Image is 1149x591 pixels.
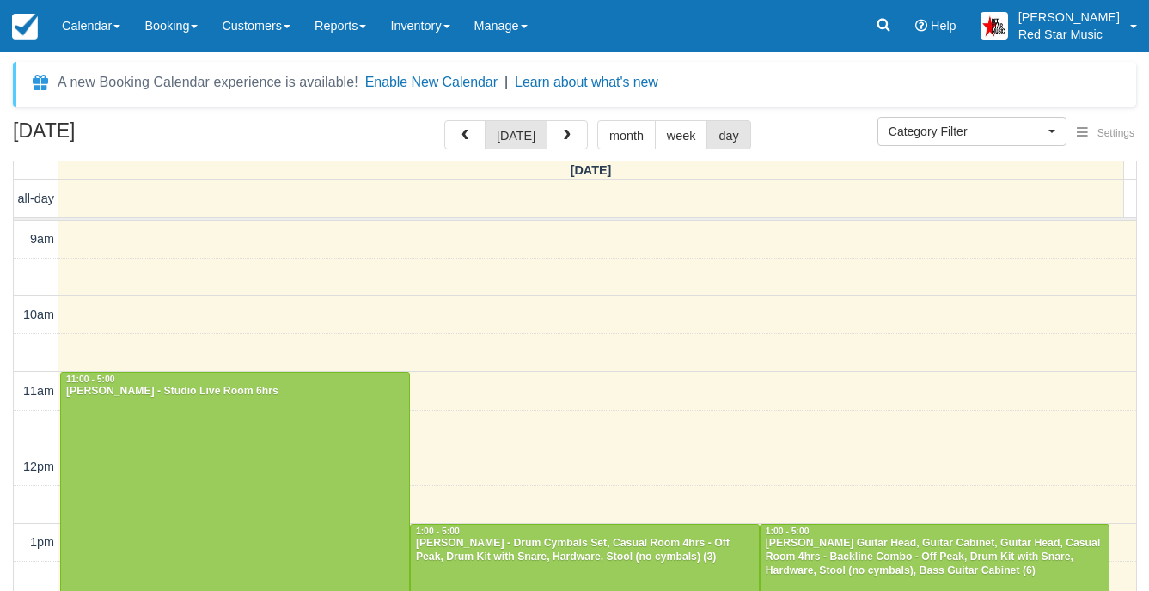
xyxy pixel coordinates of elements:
[915,20,927,32] i: Help
[571,163,612,177] span: [DATE]
[1066,121,1145,146] button: Settings
[30,535,54,549] span: 1pm
[66,375,115,384] span: 11:00 - 5:00
[766,527,810,536] span: 1:00 - 5:00
[1018,26,1120,43] p: Red Star Music
[706,120,750,149] button: day
[485,120,547,149] button: [DATE]
[416,527,460,536] span: 1:00 - 5:00
[931,19,956,33] span: Help
[23,384,54,398] span: 11am
[655,120,708,149] button: week
[765,537,1104,578] div: [PERSON_NAME] Guitar Head, Guitar Cabinet, Guitar Head, Casual Room 4hrs - Backline Combo - Off P...
[877,117,1066,146] button: Category Filter
[365,74,498,91] button: Enable New Calendar
[58,72,358,93] div: A new Booking Calendar experience is available!
[981,12,1008,40] img: A2
[30,232,54,246] span: 9am
[12,14,38,40] img: checkfront-main-nav-mini-logo.png
[889,123,1044,140] span: Category Filter
[515,75,658,89] a: Learn about what's new
[415,537,755,564] div: [PERSON_NAME] - Drum Cymbals Set, Casual Room 4hrs - Off Peak, Drum Kit with Snare, Hardware, Sto...
[18,192,54,205] span: all-day
[504,75,508,89] span: |
[597,120,656,149] button: month
[23,460,54,473] span: 12pm
[23,308,54,321] span: 10am
[1097,127,1134,139] span: Settings
[13,120,230,152] h2: [DATE]
[1018,9,1120,26] p: [PERSON_NAME]
[65,385,405,399] div: [PERSON_NAME] - Studio Live Room 6hrs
